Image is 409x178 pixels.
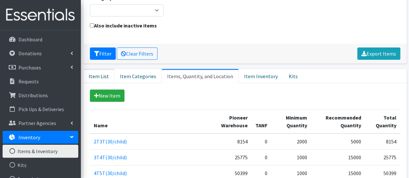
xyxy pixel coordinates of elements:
button: Filter [90,47,116,60]
a: Pick Ups & Deliveries [3,103,78,116]
a: Clear Filters [117,47,157,60]
td: 1000 [271,150,311,165]
input: Also include inactive items [90,23,94,27]
a: Inventory [3,131,78,144]
img: HumanEssentials [3,4,78,26]
td: 25775 [208,150,251,165]
a: Items, Quantity, and Location [162,69,239,83]
td: 0 [252,150,271,165]
a: 2T3T(30/child) [94,138,127,145]
p: Distributions [18,92,48,99]
p: Purchases [18,64,41,71]
td: 8154 [208,133,251,150]
td: 15000 [311,150,365,165]
td: 2000 [271,133,311,150]
th: Recommended Quantity [311,110,365,134]
a: Requests [3,75,78,88]
th: Name [90,110,208,134]
a: Export Items [357,47,400,60]
a: Purchases [3,61,78,74]
label: Also include inactive items [90,22,157,29]
a: Item Categories [114,69,162,83]
a: 3T4T(30/child) [94,154,127,161]
p: Partner Agencies [18,120,56,126]
a: Dashboard [3,33,78,46]
a: Kits [3,159,78,172]
p: Dashboard [18,36,42,43]
a: Item List [83,69,114,83]
td: 0 [252,133,271,150]
a: Donations [3,47,78,60]
td: 5000 [311,133,365,150]
a: Kits [283,69,303,83]
p: Requests [18,78,39,85]
p: Donations [18,50,42,57]
p: Inventory [18,134,40,141]
a: New Item [90,89,124,102]
td: 8154 [365,133,400,150]
th: Total Quantity [365,110,400,134]
a: 4T5T(30/child) [94,170,127,176]
a: Partner Agencies [3,117,78,130]
th: Minimum Quantity [271,110,311,134]
a: Distributions [3,89,78,102]
a: Item Inventory [239,69,283,83]
th: Pioneer Warehouse [208,110,251,134]
a: Items & Inventory [3,145,78,158]
p: Pick Ups & Deliveries [18,106,64,112]
td: 25775 [365,150,400,165]
th: TANF [252,110,271,134]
